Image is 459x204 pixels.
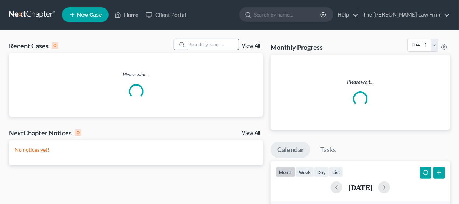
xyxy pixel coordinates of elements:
[276,78,444,86] p: Please wait...
[296,167,314,177] button: week
[276,167,296,177] button: month
[142,8,190,21] a: Client Portal
[334,8,359,21] a: Help
[271,43,323,52] h3: Monthly Progress
[9,71,263,78] p: Please wait...
[75,129,81,136] div: 0
[77,12,102,18] span: New Case
[9,41,58,50] div: Recent Cases
[9,128,81,137] div: NextChapter Notices
[348,183,373,191] h2: [DATE]
[314,167,329,177] button: day
[187,39,239,50] input: Search by name...
[15,146,257,153] p: No notices yet!
[242,131,260,136] a: View All
[271,142,310,158] a: Calendar
[242,44,260,49] a: View All
[314,142,343,158] a: Tasks
[52,42,58,49] div: 0
[359,8,450,21] a: The [PERSON_NAME] Law Firm
[329,167,343,177] button: list
[111,8,142,21] a: Home
[254,8,321,21] input: Search by name...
